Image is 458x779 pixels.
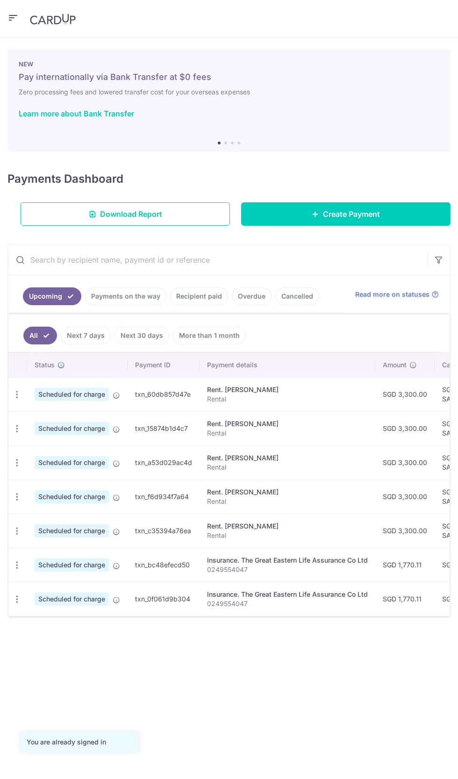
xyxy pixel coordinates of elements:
span: Status [35,360,55,370]
a: Learn more about Bank Transfer [19,109,134,118]
a: Next 7 days [61,327,111,344]
a: Create Payment [241,202,451,226]
div: Rent. [PERSON_NAME] [207,419,368,429]
a: Recipient paid [170,287,228,305]
a: Read more on statuses [355,290,439,299]
div: Rent. [PERSON_NAME] [207,522,368,531]
div: Rent. [PERSON_NAME] [207,453,368,463]
div: Insurance. The Great Eastern Life Assurance Co Ltd [207,590,368,599]
span: Scheduled for charge [35,388,109,401]
a: Next 30 days [114,327,169,344]
td: SGD 1,770.11 [375,548,435,582]
p: Rental [207,531,368,540]
span: Read more on statuses [355,290,429,299]
p: Rental [207,463,368,472]
span: Amount [383,360,407,370]
h6: Zero processing fees and lowered transfer cost for your overseas expenses [19,86,439,98]
td: SGD 3,300.00 [375,514,435,548]
p: 0249554047 [207,565,368,574]
span: Scheduled for charge [35,593,109,606]
div: You are already signed in [27,737,130,747]
a: More than 1 month [173,327,246,344]
td: SGD 3,300.00 [375,411,435,445]
div: Insurance. The Great Eastern Life Assurance Co Ltd [207,556,368,565]
th: Payment ID [128,353,200,377]
td: SGD 1,770.11 [375,582,435,616]
td: txn_a53d029ac4d [128,445,200,479]
td: SGD 3,300.00 [375,479,435,514]
td: txn_60db857d47e [128,377,200,411]
span: Scheduled for charge [35,558,109,572]
span: Scheduled for charge [35,490,109,503]
img: CardUp [30,14,76,25]
p: Rental [207,394,368,404]
a: Payments on the way [85,287,166,305]
td: SGD 3,300.00 [375,377,435,411]
a: Upcoming [23,287,81,305]
a: Overdue [232,287,272,305]
span: Create Payment [323,208,380,220]
td: txn_c35394a76ea [128,514,200,548]
p: 0249554047 [207,599,368,608]
span: Scheduled for charge [35,456,109,469]
a: Download Report [21,202,230,226]
span: Scheduled for charge [35,524,109,537]
td: txn_0f061d9b304 [128,582,200,616]
h5: Pay internationally via Bank Transfer at $0 fees [19,71,439,83]
p: NEW [19,60,439,68]
div: Rent. [PERSON_NAME] [207,385,368,394]
div: Rent. [PERSON_NAME] [207,487,368,497]
span: Scheduled for charge [35,422,109,435]
td: txn_bc48efecd50 [128,548,200,582]
p: Rental [207,429,368,438]
td: txn_15874b1d4c7 [128,411,200,445]
th: Payment details [200,353,375,377]
a: All [23,327,57,344]
td: txn_f6d934f7a64 [128,479,200,514]
input: Search by recipient name, payment id or reference [8,245,428,275]
h4: Payments Dashboard [7,171,123,187]
span: Download Report [100,208,162,220]
p: Rental [207,497,368,506]
a: Cancelled [275,287,319,305]
td: SGD 3,300.00 [375,445,435,479]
